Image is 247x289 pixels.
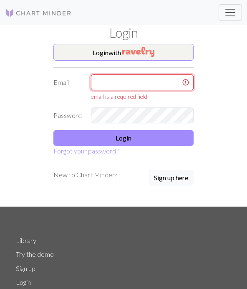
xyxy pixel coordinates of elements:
[48,74,86,101] label: Email
[53,147,118,155] a: Forgot your password?
[219,4,242,21] button: Toggle navigation
[149,170,194,187] a: Sign up here
[53,130,194,146] button: Login
[53,44,194,61] button: Loginwith
[16,278,31,286] a: Login
[122,47,154,57] img: Ravelry
[16,264,35,272] a: Sign up
[91,92,194,101] div: email is a required field
[16,236,36,244] a: Library
[16,250,54,258] a: Try the demo
[48,107,86,123] label: Password
[5,8,72,18] img: Logo
[149,170,194,186] button: Sign up here
[11,25,236,41] h1: Login
[53,170,117,180] p: New to Chart Minder?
